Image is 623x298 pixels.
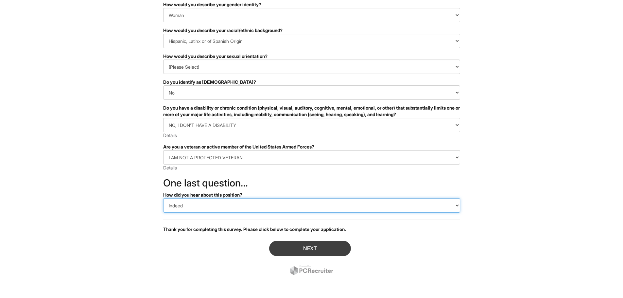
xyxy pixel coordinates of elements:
[269,241,351,256] button: Next
[163,132,177,138] a: Details
[163,144,460,150] div: Are you a veteran or active member of the United States Armed Forces?
[163,165,177,170] a: Details
[163,105,460,118] div: Do you have a disability or chronic condition (physical, visual, auditory, cognitive, mental, emo...
[163,1,460,8] div: How would you describe your gender identity?
[163,192,460,198] div: How did you hear about this position?
[163,53,460,60] div: How would you describe your sexual orientation?
[163,178,460,188] h2: One last question…
[163,150,460,165] select: Are you a veteran or active member of the United States Armed Forces?
[163,27,460,34] div: How would you describe your racial/ethnic background?
[163,60,460,74] select: How would you describe your sexual orientation?
[163,34,460,48] select: How would you describe your racial/ethnic background?
[163,226,460,233] p: Thank you for completing this survey. Please click below to complete your application.
[163,198,460,213] select: How did you hear about this position?
[163,79,460,85] div: Do you identify as [DEMOGRAPHIC_DATA]?
[163,118,460,132] select: Do you have a disability or chronic condition (physical, visual, auditory, cognitive, mental, emo...
[163,8,460,22] select: How would you describe your gender identity?
[163,85,460,100] select: Do you identify as transgender?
